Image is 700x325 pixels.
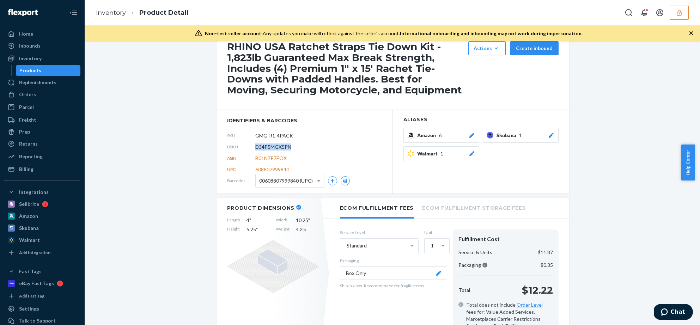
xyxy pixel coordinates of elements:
button: Open account menu [653,6,667,20]
a: Returns [4,138,80,149]
span: Length [227,217,240,224]
button: Integrations [4,186,80,198]
span: SKU [227,133,255,139]
div: Products [19,67,41,74]
a: eBay Fast Tags [4,278,80,289]
a: Prep [4,126,80,137]
span: 00608807999840 (UPC) [259,175,313,187]
a: Inventory [4,53,80,64]
span: 1 [440,150,443,157]
p: Packaging [458,262,487,269]
a: Amazon [4,210,80,222]
a: Settings [4,303,80,314]
button: Amazon6 [403,128,479,143]
a: Sellbrite [4,198,80,210]
span: B01N7P7EOX [255,155,287,162]
li: Ecom Fulfillment Storage Fees [422,198,526,217]
a: Walmart [4,234,80,246]
span: " [256,226,258,232]
a: Replenishments [4,77,80,88]
span: Height [227,226,240,233]
div: Add Fast Tag [19,293,44,299]
button: Create inbound [510,41,559,55]
span: ASIN [227,155,255,161]
a: Orders [4,89,80,100]
div: Standard [347,242,367,249]
span: 10.25 [296,217,319,224]
button: Open notifications [637,6,651,20]
span: Skubana [497,132,519,139]
div: Orders [19,91,36,98]
a: Inbounds [4,40,80,51]
button: Close Navigation [66,6,80,20]
button: Help Center [681,145,695,180]
span: Amazon [417,132,439,139]
label: Units [424,229,447,235]
p: Service & Units [458,249,492,256]
div: Sellbrite [19,201,39,208]
div: Talk to Support [19,317,56,324]
a: Freight [4,114,80,125]
button: Skubana1 [483,128,559,143]
p: $12.22 [522,283,553,297]
div: Any updates you make will reflect against the seller's account. [205,30,583,37]
a: Reporting [4,151,80,162]
h1: RHINO USA Ratchet Straps Tie Down Kit - 1,823lb Guaranteed Max Break Strength, Includes (4) Premi... [227,41,465,96]
div: Settings [19,305,39,312]
button: Walmart1 [403,146,479,161]
span: 608807999840 [255,166,289,173]
button: Fast Tags [4,266,80,277]
div: Reporting [19,153,43,160]
a: Add Fast Tag [4,292,80,300]
span: " [249,217,251,223]
div: Amazon [19,213,38,220]
span: Walmart [417,150,440,157]
div: eBay Fast Tags [19,280,54,287]
div: Fulfillment Cost [458,235,553,243]
span: Weight [276,226,290,233]
p: $11.87 [538,249,553,256]
span: 4.2 lb [296,226,319,233]
div: Replenishments [19,79,56,86]
p: $0.35 [541,262,553,269]
span: D34P5MGX5PN [255,143,291,151]
div: Home [19,30,33,37]
span: Width [276,217,290,224]
div: Inventory [19,55,42,62]
img: Flexport logo [8,9,38,16]
div: Skubana [19,225,39,232]
div: Returns [19,140,38,147]
span: 5.25 [246,226,269,233]
button: Actions [468,41,506,55]
div: Fast Tags [19,268,42,275]
p: Packaging [340,258,447,264]
a: Inventory [96,9,126,17]
div: Billing [19,166,34,173]
a: Skubana [4,222,80,234]
div: Walmart [19,237,40,244]
span: 1 [519,132,522,139]
p: Total [458,287,470,294]
span: UPC [227,166,255,172]
span: " [308,217,310,223]
iframe: Opens a widget where you can chat to one of our agents [654,304,693,321]
span: identifiers & barcodes [227,117,382,124]
input: Standard [346,242,347,249]
a: Products [16,65,81,76]
ol: breadcrumbs [90,2,194,23]
a: Add Integration [4,249,80,257]
div: 1 [431,242,434,249]
label: Service Level [340,229,419,235]
span: Non-test seller account: [205,30,263,36]
a: Product Detail [139,9,188,17]
h2: Product Dimensions [227,205,295,211]
div: Integrations [19,189,49,196]
a: Home [4,28,80,39]
span: DSKU [227,144,255,150]
div: Parcel [19,104,34,111]
span: 6 [439,132,442,139]
li: Ecom Fulfillment Fees [340,198,414,219]
a: Billing [4,164,80,175]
